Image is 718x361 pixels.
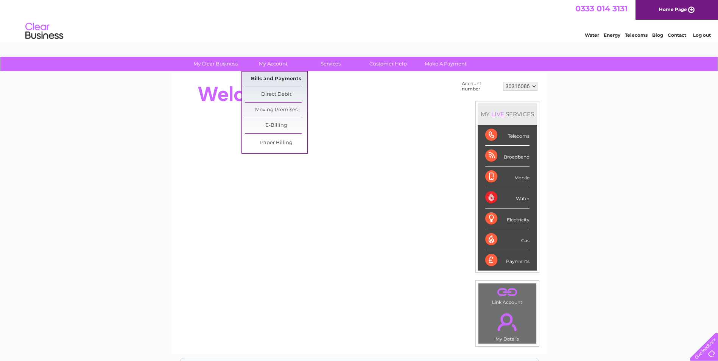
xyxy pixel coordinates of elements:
[25,20,64,43] img: logo.png
[299,57,362,71] a: Services
[242,57,304,71] a: My Account
[181,4,538,37] div: Clear Business is a trading name of Verastar Limited (registered in [GEOGRAPHIC_DATA] No. 3667643...
[245,87,307,102] a: Direct Debit
[478,103,537,125] div: MY SERVICES
[575,4,628,13] a: 0333 014 3131
[485,166,530,187] div: Mobile
[245,103,307,118] a: Moving Premises
[604,32,620,38] a: Energy
[245,72,307,87] a: Bills and Payments
[460,79,501,93] td: Account number
[693,32,711,38] a: Log out
[485,146,530,166] div: Broadband
[585,32,599,38] a: Water
[414,57,477,71] a: Make A Payment
[625,32,648,38] a: Telecoms
[668,32,686,38] a: Contact
[485,229,530,250] div: Gas
[485,125,530,146] div: Telecoms
[478,283,537,307] td: Link Account
[478,307,537,344] td: My Details
[245,118,307,133] a: E-Billing
[490,110,506,118] div: LIVE
[485,187,530,208] div: Water
[652,32,663,38] a: Blog
[485,209,530,229] div: Electricity
[480,285,534,299] a: .
[480,309,534,335] a: .
[184,57,247,71] a: My Clear Business
[485,250,530,271] div: Payments
[245,135,307,151] a: Paper Billing
[357,57,419,71] a: Customer Help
